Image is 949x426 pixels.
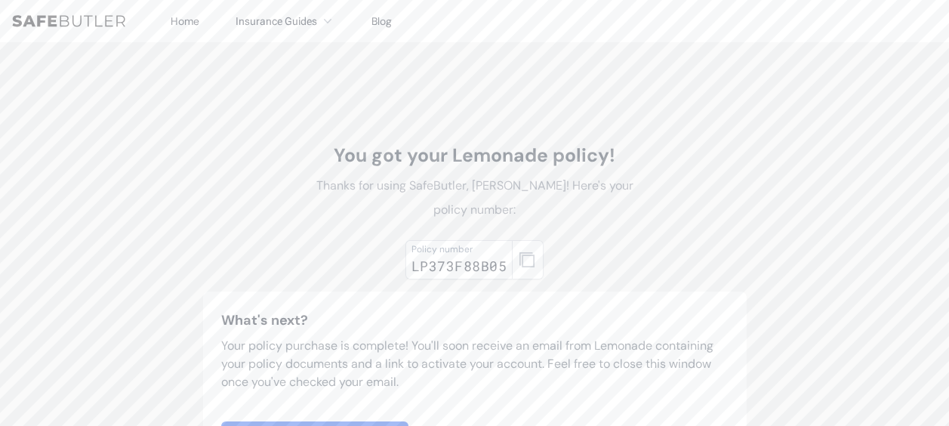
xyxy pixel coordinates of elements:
h3: What's next? [221,310,729,331]
a: Home [171,14,199,28]
h1: You got your Lemonade policy! [306,144,644,168]
button: Insurance Guides [236,12,335,30]
a: Blog [371,14,392,28]
p: Thanks for using SafeButler, [PERSON_NAME]! Here's your policy number: [306,174,644,222]
img: SafeButler Text Logo [12,15,125,27]
div: LP373F88B05 [411,255,507,276]
p: Your policy purchase is complete! You'll soon receive an email from Lemonade containing your poli... [221,337,729,391]
div: Policy number [411,243,507,255]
